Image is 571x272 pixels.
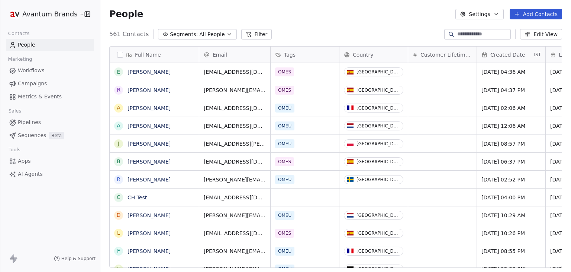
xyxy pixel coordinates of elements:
a: SequencesBeta [6,129,94,142]
span: IST [534,52,541,58]
a: [PERSON_NAME] [128,212,171,218]
button: Add Contacts [510,9,562,19]
div: [GEOGRAPHIC_DATA] [357,213,400,218]
span: Workflows [18,67,45,75]
span: Avantum Brands [22,9,77,19]
span: Sequences [18,132,46,139]
span: OMEU [275,175,294,184]
a: [PERSON_NAME] [128,87,171,93]
div: [GEOGRAPHIC_DATA] [357,123,400,129]
span: Marketing [5,54,35,65]
span: OMES [275,67,294,76]
div: A [117,122,120,130]
div: [GEOGRAPHIC_DATA] [357,177,400,182]
div: R [117,175,120,183]
span: Country [353,51,374,58]
button: Filter [241,29,272,39]
a: Help & Support [54,256,96,262]
span: [EMAIL_ADDRESS][DOMAIN_NAME] [204,104,266,112]
div: Country [339,47,408,63]
span: OMEU [275,211,294,220]
div: J [118,140,119,148]
span: [DATE] 02:52 PM [481,176,541,183]
span: OMEU [275,139,294,148]
div: [GEOGRAPHIC_DATA] [357,249,400,254]
a: [PERSON_NAME] [128,141,171,147]
span: AI Agents [18,170,43,178]
a: Campaigns [6,78,94,90]
div: grid [110,63,199,268]
div: Created DateIST [477,47,545,63]
div: [GEOGRAPHIC_DATA] [357,141,400,146]
span: OMES [275,157,294,166]
div: E [117,68,120,76]
span: OMES [275,229,294,238]
div: [GEOGRAPHIC_DATA] [357,159,400,164]
span: OMES [275,86,294,95]
span: Tools [5,144,23,155]
span: [DATE] 06:37 PM [481,158,541,165]
span: Sales [5,105,25,117]
span: [PERSON_NAME][EMAIL_ADDRESS][DOMAIN_NAME] [204,247,266,255]
span: Full Name [135,51,161,58]
span: Segments: [170,31,198,38]
div: [GEOGRAPHIC_DATA] [357,88,400,93]
a: People [6,39,94,51]
span: Contacts [5,28,33,39]
span: [DATE] 12:06 AM [481,122,541,130]
div: [GEOGRAPHIC_DATA] [357,231,400,236]
div: f [117,247,120,255]
span: Email [213,51,227,58]
div: Tags [271,47,339,63]
a: [PERSON_NAME] [128,105,171,111]
div: [GEOGRAPHIC_DATA] [357,69,400,75]
span: [EMAIL_ADDRESS][DOMAIN_NAME] [204,194,266,201]
span: [DATE] 02:06 AM [481,104,541,112]
span: [EMAIL_ADDRESS][PERSON_NAME][DOMAIN_NAME] [204,140,266,148]
img: fav-icon-160x160.png [10,10,19,19]
a: AI Agents [6,168,94,180]
div: C [117,193,120,201]
div: Customer Lifetime Value [408,47,477,63]
span: [PERSON_NAME][EMAIL_ADDRESS][PERSON_NAME][DOMAIN_NAME] [204,212,266,219]
span: OMEU [275,104,294,113]
a: [PERSON_NAME] [128,177,171,183]
a: [PERSON_NAME] [128,159,171,165]
div: L [117,229,120,237]
a: Pipelines [6,116,94,129]
div: Email [199,47,270,63]
span: [PERSON_NAME][EMAIL_ADDRESS][DOMAIN_NAME] [204,86,266,94]
div: [GEOGRAPHIC_DATA] [357,105,400,111]
button: Edit View [520,29,562,39]
span: Beta [49,132,64,139]
div: r [117,86,120,94]
span: All People [199,31,225,38]
span: OMEU [275,121,294,130]
div: [GEOGRAPHIC_DATA] [357,266,400,272]
span: Pipelines [18,118,41,126]
a: [PERSON_NAME] [128,230,171,236]
span: Help & Support [61,256,96,262]
span: [EMAIL_ADDRESS][DOMAIN_NAME] [204,158,266,165]
button: Settings [455,9,503,19]
a: [PERSON_NAME] [128,266,171,272]
span: Campaigns [18,80,47,88]
button: Avantum Brands [9,8,79,20]
span: Apps [18,157,31,165]
div: B [117,158,120,165]
span: [EMAIL_ADDRESS][DOMAIN_NAME] [204,68,266,76]
a: [PERSON_NAME] [128,123,171,129]
span: People [109,9,143,20]
span: [DATE] 04:36 AM [481,68,541,76]
span: [DATE] 04:00 PM [481,194,541,201]
span: Created Date [490,51,525,58]
span: Metrics & Events [18,93,62,101]
span: [DATE] 10:29 AM [481,212,541,219]
span: Tags [284,51,296,58]
a: Apps [6,155,94,167]
div: a [117,104,120,112]
span: Customer Lifetime Value [420,51,472,58]
span: [DATE] 08:55 PM [481,247,541,255]
span: People [18,41,35,49]
a: CH Test [128,194,147,200]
